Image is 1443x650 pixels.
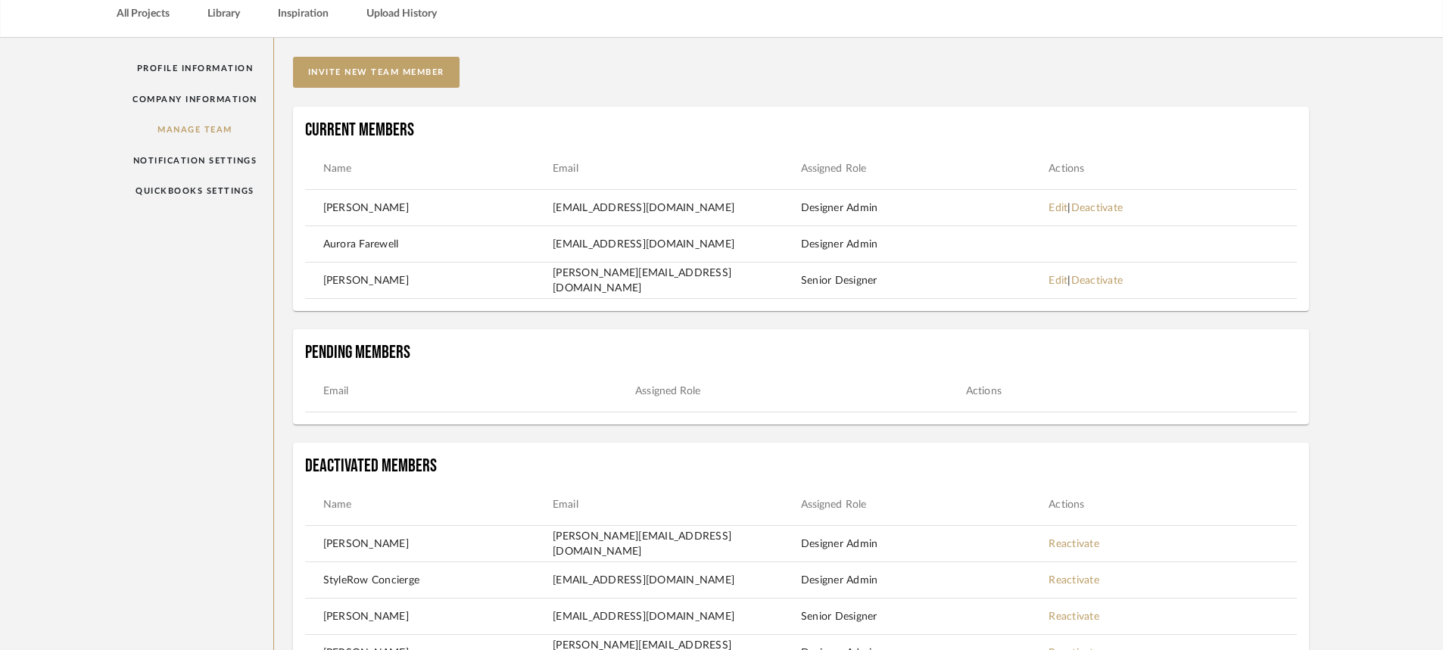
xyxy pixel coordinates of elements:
[553,609,801,624] td: [EMAIL_ADDRESS][DOMAIN_NAME]
[305,201,553,216] td: [PERSON_NAME]
[966,383,1297,400] th: Actions
[305,573,553,588] td: StyleRow Concierge
[305,341,1298,364] h4: Pending Members
[1049,275,1067,286] a: Edit
[117,84,273,115] a: Company Information
[305,536,553,552] td: [PERSON_NAME]
[117,176,273,207] a: QuickBooks Settings
[801,573,1049,588] td: Designer Admin
[305,273,553,288] td: [PERSON_NAME]
[305,237,553,252] td: Aurora Farewell
[553,160,801,177] th: Email
[553,529,801,559] td: [PERSON_NAME][EMAIL_ADDRESS][DOMAIN_NAME]
[117,145,273,176] a: Notification Settings
[117,4,170,24] a: All Projects
[278,4,329,24] a: Inspiration
[207,4,240,24] a: Library
[1071,275,1124,286] a: Deactivate
[801,160,1049,177] th: Assigned Role
[553,266,801,296] td: [PERSON_NAME][EMAIL_ADDRESS][DOMAIN_NAME]
[305,455,1298,477] h4: Deactivated Members
[553,496,801,513] th: Email
[117,53,273,84] a: Profile Information
[293,57,460,88] button: invite new team member
[1049,201,1297,216] td: |
[801,536,1049,552] td: Designer Admin
[801,609,1049,624] td: Senior Designer
[1049,273,1297,288] td: |
[1049,611,1099,622] a: Reactivate
[801,237,1049,252] td: Designer Admin
[1049,496,1297,513] th: Actions
[1049,160,1297,177] th: Actions
[1049,203,1067,213] a: Edit
[801,201,1049,216] td: Designer Admin
[305,383,636,400] th: Email
[366,4,437,24] a: Upload History
[801,273,1049,288] td: Senior Designer
[553,573,801,588] td: [EMAIL_ADDRESS][DOMAIN_NAME]
[305,609,553,624] td: [PERSON_NAME]
[305,160,553,177] th: Name
[305,496,553,513] th: Name
[1049,575,1099,586] a: Reactivate
[553,237,801,252] td: [EMAIL_ADDRESS][DOMAIN_NAME]
[635,383,966,400] th: Assigned Role
[553,201,801,216] td: [EMAIL_ADDRESS][DOMAIN_NAME]
[801,496,1049,513] th: Assigned Role
[1071,203,1124,213] a: Deactivate
[305,119,1298,142] h4: Current Members
[1049,539,1099,549] a: Reactivate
